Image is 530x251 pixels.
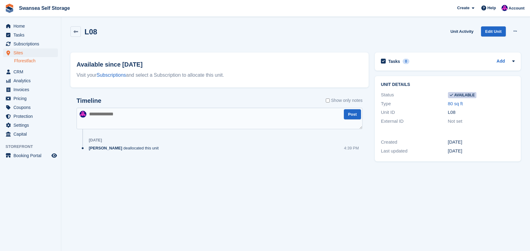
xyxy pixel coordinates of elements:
[3,68,58,76] a: menu
[13,68,50,76] span: CRM
[13,85,50,94] span: Invoices
[381,148,448,155] div: Last updated
[17,3,72,13] a: Swansea Self Storage
[3,121,58,129] a: menu
[3,76,58,85] a: menu
[13,31,50,39] span: Tasks
[85,28,97,36] h2: L08
[381,82,515,87] h2: Unit details
[5,4,14,13] img: stora-icon-8386f47178a22dfd0bd8f6a31ec36ba5ce8667c1dd55bd0f319d3a0aa187defe.svg
[13,112,50,121] span: Protection
[77,71,363,79] div: Visit your and select a Subscription to allocate this unit.
[3,85,58,94] a: menu
[6,144,61,150] span: Storefront
[448,118,515,125] div: Not set
[13,130,50,138] span: Capital
[14,58,58,64] a: Fforestfach
[77,97,101,104] h2: Timeline
[448,109,515,116] div: L08
[448,101,463,106] a: 80 sq ft
[509,5,524,11] span: Account
[13,22,50,30] span: Home
[89,145,162,151] div: deallocated this unit
[448,139,515,146] div: [DATE]
[381,100,448,107] div: Type
[487,5,496,11] span: Help
[13,48,50,57] span: Sites
[502,5,508,11] img: Donna Davies
[3,31,58,39] a: menu
[89,145,122,151] span: [PERSON_NAME]
[497,58,505,65] a: Add
[448,92,477,98] span: Available
[3,94,58,103] a: menu
[457,5,469,11] span: Create
[381,91,448,98] div: Status
[3,22,58,30] a: menu
[3,112,58,121] a: menu
[326,97,363,104] label: Show only notes
[51,152,58,159] a: Preview store
[13,94,50,103] span: Pricing
[80,111,86,118] img: Donna Davies
[403,59,410,64] div: 0
[3,48,58,57] a: menu
[77,60,363,69] h2: Available since [DATE]
[13,76,50,85] span: Analytics
[326,97,330,104] input: Show only notes
[13,151,50,160] span: Booking Portal
[381,109,448,116] div: Unit ID
[3,103,58,112] a: menu
[481,26,506,37] a: Edit Unit
[13,103,50,112] span: Coupons
[13,121,50,129] span: Settings
[13,40,50,48] span: Subscriptions
[344,109,361,119] button: Post
[97,72,126,78] a: Subscriptions
[344,145,359,151] div: 4:39 PM
[448,26,476,37] a: Unit Activity
[381,139,448,146] div: Created
[89,138,102,143] div: [DATE]
[388,59,400,64] h2: Tasks
[3,151,58,160] a: menu
[3,40,58,48] a: menu
[381,118,448,125] div: External ID
[3,130,58,138] a: menu
[448,148,515,155] div: [DATE]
